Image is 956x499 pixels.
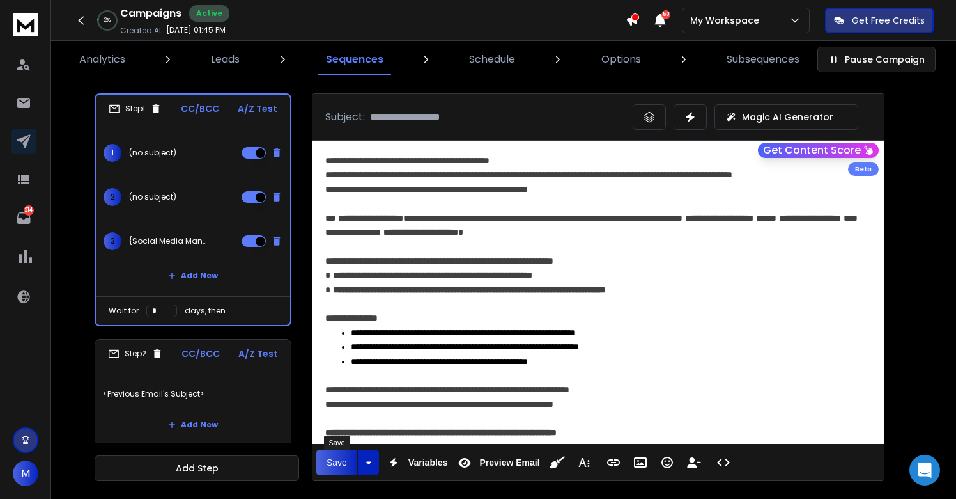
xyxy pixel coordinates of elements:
a: Schedule [461,44,523,75]
button: Emoticons [655,450,679,475]
button: Code View [711,450,736,475]
a: Options [594,44,649,75]
p: Magic AI Generator [742,111,833,123]
p: {Social Media Management - {{firstName}} | Social Media Needs - {{firstName}} | Prices and Packag... [129,236,211,246]
button: Preview Email [452,450,542,475]
button: Insert Image (⌘P) [628,450,652,475]
p: Leads [211,52,240,67]
p: A/Z Test [238,102,277,115]
p: 2 % [104,17,111,24]
a: 214 [11,205,36,231]
a: Leads [203,44,247,75]
p: Options [601,52,641,67]
div: Open Intercom Messenger [909,455,940,486]
img: logo [13,13,38,36]
button: Add New [158,263,228,289]
p: Analytics [79,52,125,67]
div: Save [324,436,350,450]
button: Variables [382,450,451,475]
span: Preview Email [477,457,542,468]
span: 50 [661,10,670,19]
p: A/Z Test [238,347,278,360]
p: <Previous Email's Subject> [103,376,283,412]
p: (no subject) [129,148,176,158]
li: Step1CC/BCCA/Z Test1(no subject)2(no subject)3{Social Media Management - {{firstName}} | Social M... [95,93,291,326]
div: Beta [848,162,879,176]
p: Subject: [325,109,365,125]
p: [DATE] 01:45 PM [166,25,226,35]
button: More Text [572,450,596,475]
a: Analytics [72,44,133,75]
span: 3 [104,232,121,250]
button: Insert Link (⌘K) [601,450,626,475]
button: Add New [158,412,228,438]
span: 2 [104,188,121,206]
p: Schedule [469,52,515,67]
span: 1 [104,144,121,162]
p: Wait for [109,306,139,316]
a: Subsequences [719,44,807,75]
p: Sequences [326,52,383,67]
button: Clean HTML [545,450,569,475]
button: Add Step [95,455,299,481]
p: My Workspace [690,14,764,27]
p: (no subject) [129,192,176,202]
p: CC/BCC [181,347,220,360]
button: Magic AI Generator [714,104,858,130]
span: Variables [406,457,451,468]
p: Created At: [120,26,164,36]
p: CC/BCC [181,102,219,115]
li: Step2CC/BCCA/Z Test<Previous Email's Subject>Add NewWait fordays, then [95,339,291,475]
button: Get Content Score [758,143,879,158]
button: M [13,461,38,486]
p: Subsequences [727,52,799,67]
a: Sequences [318,44,391,75]
button: Pause Campaign [817,47,936,72]
div: Active [189,5,229,22]
p: Get Free Credits [852,14,925,27]
div: Step 1 [109,103,162,115]
div: Step 2 [108,348,163,360]
h1: Campaigns [120,6,181,21]
p: 214 [24,205,34,216]
p: days, then [185,306,226,316]
button: Insert Unsubscribe Link [682,450,706,475]
button: Get Free Credits [825,8,934,33]
button: Save [316,450,357,475]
